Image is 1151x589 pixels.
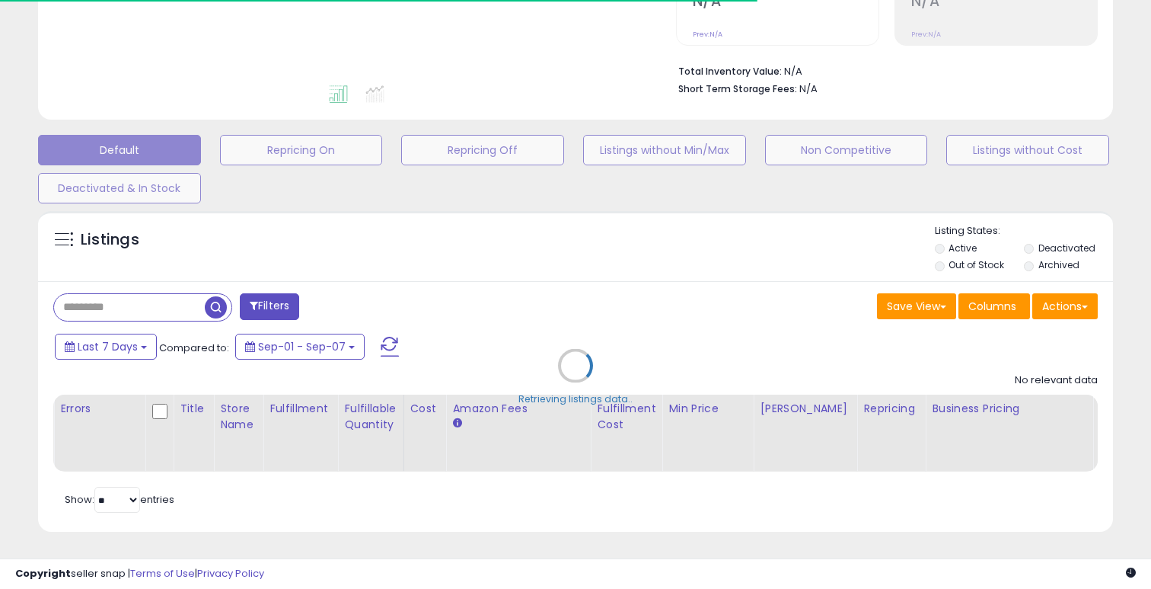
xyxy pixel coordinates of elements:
span: N/A [799,82,818,96]
div: seller snap | | [15,567,264,581]
button: Listings without Cost [946,135,1109,165]
button: Repricing Off [401,135,564,165]
strong: Copyright [15,566,71,581]
button: Non Competitive [765,135,928,165]
small: Prev: N/A [911,30,941,39]
button: Deactivated & In Stock [38,173,201,203]
button: Repricing On [220,135,383,165]
a: Terms of Use [130,566,195,581]
a: Privacy Policy [197,566,264,581]
div: Retrieving listings data.. [518,392,633,406]
b: Total Inventory Value: [678,65,782,78]
small: Prev: N/A [693,30,722,39]
li: N/A [678,61,1086,79]
button: Listings without Min/Max [583,135,746,165]
b: Short Term Storage Fees: [678,82,797,95]
button: Default [38,135,201,165]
